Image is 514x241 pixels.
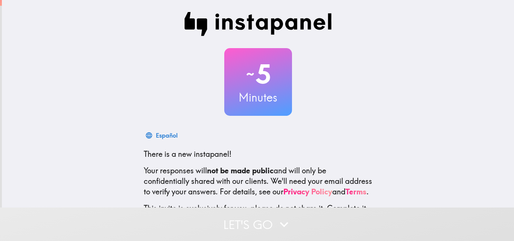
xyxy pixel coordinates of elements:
[144,149,231,159] span: There is a new instapanel!
[245,63,255,85] span: ~
[283,187,332,196] a: Privacy Policy
[224,89,292,105] h3: Minutes
[207,166,274,175] b: not be made public
[184,12,332,36] img: Instapanel
[144,165,373,197] p: Your responses will and will only be confidentially shared with our clients. We'll need your emai...
[224,59,292,89] h2: 5
[345,187,366,196] a: Terms
[144,203,373,224] p: This invite is exclusively for you, please do not share it. Complete it soon because spots are li...
[156,130,178,141] div: Español
[144,128,181,143] button: Español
